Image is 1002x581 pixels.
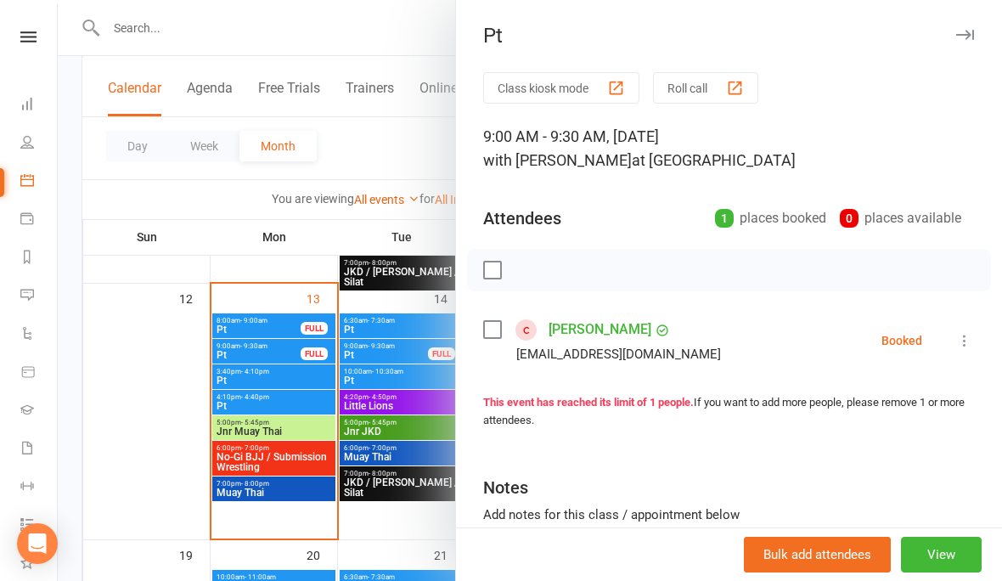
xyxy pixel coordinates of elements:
button: Bulk add attendees [744,537,891,573]
a: Calendar [20,163,59,201]
div: [EMAIL_ADDRESS][DOMAIN_NAME] [516,343,721,365]
div: If you want to add more people, please remove 1 or more attendees. [483,394,975,430]
span: with [PERSON_NAME] [483,151,632,169]
div: 1 [715,209,734,228]
div: Pt [456,24,1002,48]
div: Add notes for this class / appointment below [483,505,975,525]
div: Notes [483,476,528,499]
strong: This event has reached its limit of 1 people. [483,396,694,409]
div: Open Intercom Messenger [17,523,58,564]
div: 0 [840,209,858,228]
div: places available [840,206,961,230]
a: Product Sales [20,354,59,392]
a: [PERSON_NAME] [549,316,651,343]
a: Reports [20,240,59,278]
div: 9:00 AM - 9:30 AM, [DATE] [483,125,975,172]
button: View [901,537,982,573]
a: Dashboard [20,87,59,125]
button: Class kiosk mode [483,72,639,104]
div: places booked [715,206,826,230]
span: at [GEOGRAPHIC_DATA] [632,151,796,169]
div: Booked [881,335,922,347]
div: Attendees [483,206,561,230]
button: Roll call [653,72,758,104]
a: People [20,125,59,163]
a: Payments [20,201,59,240]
